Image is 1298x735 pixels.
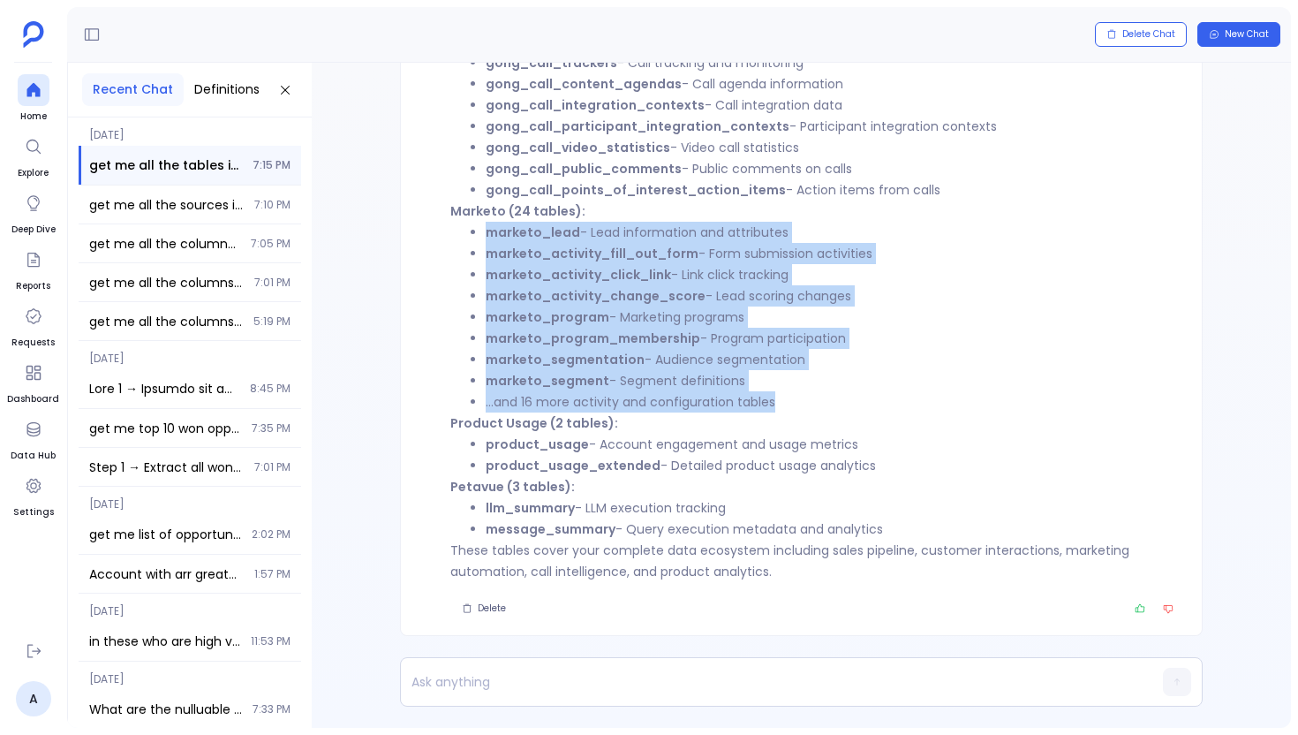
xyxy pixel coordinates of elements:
[252,421,291,436] span: 7:35 PM
[79,487,301,511] span: [DATE]
[486,222,1181,243] li: - Lead information and attributes
[89,701,242,718] span: What are the nulluable columns in salesforce user table ?
[18,166,49,180] span: Explore
[486,519,1181,540] li: - Query execution metadata and analytics
[253,314,291,329] span: 5:19 PM
[23,21,44,48] img: petavue logo
[89,458,244,476] span: Step 1 → Extract all won opportunities with ARR greater than 30k using Won opportunities key defi...
[486,264,1181,285] li: - Link click tracking
[13,505,54,519] span: Settings
[450,202,585,220] strong: Marketo (24 tables):
[18,131,49,180] a: Explore
[18,110,49,124] span: Home
[486,307,1181,328] li: - Marketing programs
[254,276,291,290] span: 7:01 PM
[486,457,660,474] strong: product_usage_extended
[16,244,50,293] a: Reports
[79,662,301,686] span: [DATE]
[486,117,789,135] strong: gong_call_participant_integration_contexts
[89,156,242,174] span: get me all the tables in the system
[16,681,51,716] a: A
[253,702,291,716] span: 7:33 PM
[250,382,291,396] span: 8:45 PM
[89,380,239,398] span: Step 1 → Extract all enterprise customers from Salesforce accounts using Customers key definition...
[89,274,244,292] span: get me all the columns related to users ? how many of them are primary ?
[486,137,1181,158] li: - Video call statistics
[450,596,517,621] button: Delete
[486,73,1181,95] li: - Call agenda information
[252,527,291,542] span: 2:02 PM
[1197,22,1280,47] button: New Chat
[254,460,291,474] span: 7:01 PM
[486,160,682,178] strong: gong_call_public_comments
[486,328,1181,349] li: - Program participation
[89,420,241,437] span: get me top 10 won oppportunities count group by opportunityname
[486,308,609,326] strong: marketo_program
[486,245,698,262] strong: marketo_activity_fill_out_form
[11,336,55,350] span: Requests
[486,351,645,368] strong: marketo_segmentation
[79,117,301,142] span: [DATE]
[486,95,1181,116] li: - Call integration data
[1225,28,1269,41] span: New Chat
[18,74,49,124] a: Home
[450,414,618,432] strong: Product Usage (2 tables):
[486,520,615,538] strong: message_summary
[89,565,244,583] span: Account with arr greater then 10 K ?
[11,187,56,237] a: Deep Dive
[486,181,786,199] strong: gong_call_points_of_interest_action_items
[450,478,575,496] strong: Petavue (3 tables):
[486,285,1181,307] li: - Lead scoring changes
[486,139,670,156] strong: gong_call_video_statistics
[89,633,240,650] span: in these who are high value customers and which one should i focus the most to maximize profits?
[251,634,291,648] span: 11:53 PM
[1122,28,1175,41] span: Delete Chat
[79,594,301,618] span: [DATE]
[486,158,1181,179] li: - Public comments on calls
[486,179,1181,201] li: - Action items from calls
[89,235,240,253] span: get me all the columns that i can do analysis
[7,392,59,406] span: Dashboard
[486,349,1181,370] li: - Audience segmentation
[450,540,1181,582] p: These tables cover your complete data ecosystem including sales pipeline, customer interactions, ...
[82,73,184,106] button: Recent Chat
[486,116,1181,137] li: - Participant integration contexts
[486,224,580,241] strong: marketo_lead
[486,497,1181,519] li: - LLM execution tracking
[486,330,700,347] strong: marketo_program_membership
[486,391,1181,413] li: ...and 16 more activity and configuration tables
[13,470,54,519] a: Settings
[1095,22,1187,47] button: Delete Chat
[486,52,1181,73] li: - Call tracking and monitoring
[486,436,589,453] strong: product_usage
[79,341,301,366] span: [DATE]
[184,73,270,106] button: Definitions
[486,96,705,114] strong: gong_call_integration_contexts
[89,196,244,214] span: get me all the sources in the system
[11,223,56,237] span: Deep Dive
[254,567,291,581] span: 1:57 PM
[11,413,56,463] a: Data Hub
[254,198,291,212] span: 7:10 PM
[251,237,291,251] span: 7:05 PM
[486,434,1181,455] li: - Account engagement and usage metrics
[486,266,671,284] strong: marketo_activity_click_link
[11,300,55,350] a: Requests
[16,279,50,293] span: Reports
[486,287,706,305] strong: marketo_activity_change_score
[486,499,575,517] strong: llm_summary
[11,449,56,463] span: Data Hub
[478,602,506,615] span: Delete
[486,372,609,390] strong: marketo_segment
[89,313,243,330] span: get me all the columns related to users ? how many of them are primary ?
[486,370,1181,391] li: - Segment definitions
[486,455,1181,476] li: - Detailed product usage analytics
[7,357,59,406] a: Dashboard
[486,243,1181,264] li: - Form submission activities
[89,526,241,543] span: get me list of opportunities
[486,54,617,72] strong: gong_call_trackers
[486,75,682,93] strong: gong_call_content_agendas
[253,158,291,172] span: 7:15 PM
